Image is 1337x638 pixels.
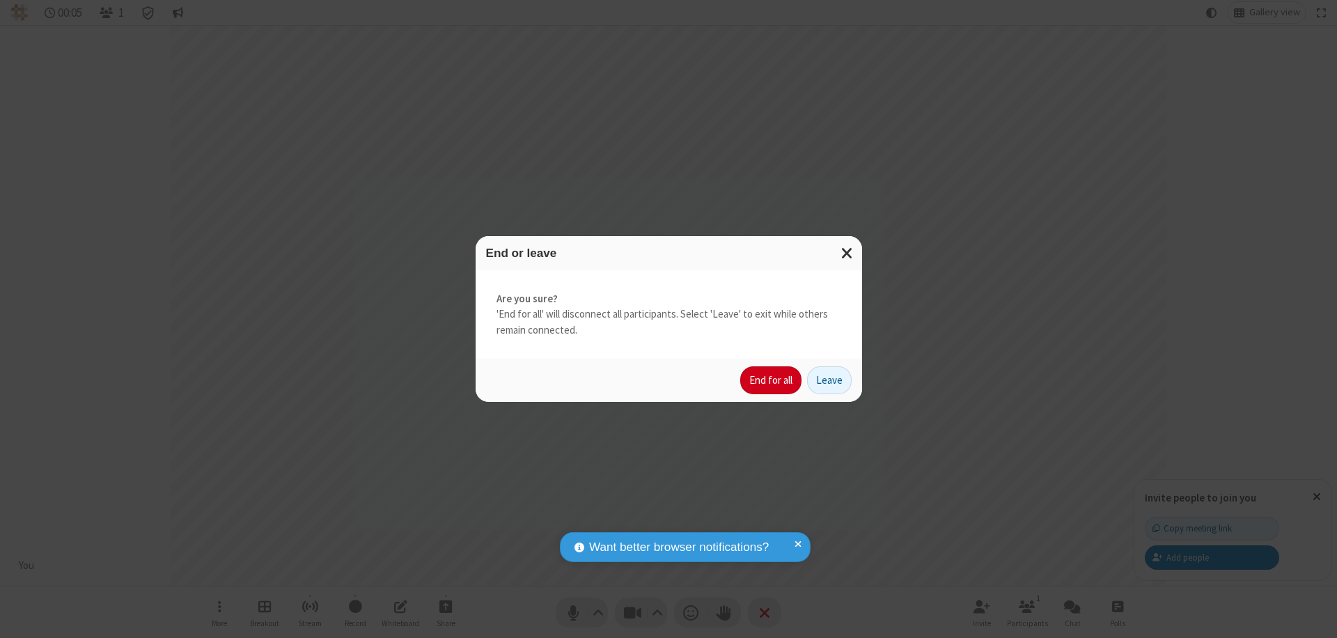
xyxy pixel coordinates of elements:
button: Leave [807,366,852,394]
h3: End or leave [486,247,852,260]
span: Want better browser notifications? [589,538,769,557]
button: Close modal [833,236,862,270]
div: 'End for all' will disconnect all participants. Select 'Leave' to exit while others remain connec... [476,270,862,359]
strong: Are you sure? [497,291,841,307]
button: End for all [740,366,802,394]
